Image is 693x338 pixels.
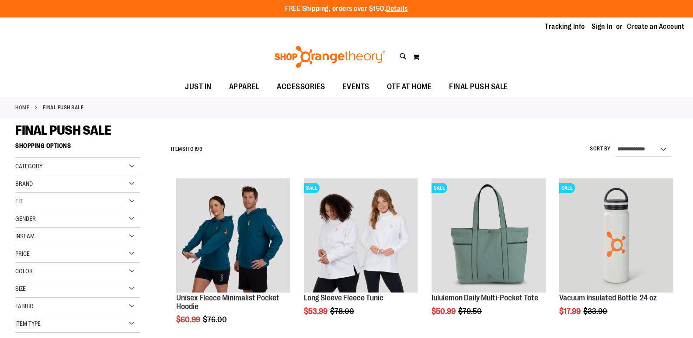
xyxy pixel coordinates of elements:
[559,293,657,302] a: Vacuum Insulated Bottle 24 oz
[176,77,220,97] a: JUST IN
[343,77,369,97] span: EVENTS
[229,77,260,97] span: APPAREL
[15,303,33,310] span: Fabric
[427,174,550,338] div: product
[378,77,441,97] a: OTF AT HOME
[299,174,422,338] div: product
[559,178,673,293] img: Vacuum Insulated Bottle 24 oz
[458,307,483,316] span: $79.50
[185,146,188,152] span: 1
[432,293,538,302] a: lululemon Daily Multi-Pocket Tote
[15,268,33,275] span: Color
[545,22,585,31] a: Tracking Info
[304,183,320,193] span: SALE
[304,307,329,316] span: $53.99
[449,77,508,97] span: FINAL PUSH SALE
[590,145,611,153] label: Sort By
[273,46,387,68] img: Shop Orangetheory
[15,233,35,240] span: Inseam
[15,215,36,222] span: Gender
[176,178,290,294] a: Unisex Fleece Minimalist Pocket Hoodie
[440,77,517,97] a: FINAL PUSH SALE
[277,77,325,97] span: ACCESSORIES
[432,178,546,293] img: lululemon Daily Multi-Pocket Tote
[185,77,212,97] span: JUST IN
[15,250,30,257] span: Price
[559,183,575,193] span: SALE
[304,178,418,293] img: Product image for Fleece Long Sleeve
[176,315,202,324] span: $60.99
[304,293,383,302] a: Long Sleeve Fleece Tunic
[387,77,432,97] span: OTF AT HOME
[15,104,29,112] a: Home
[330,307,355,316] span: $78.00
[176,178,290,293] img: Unisex Fleece Minimalist Pocket Hoodie
[176,293,279,311] a: Unisex Fleece Minimalist Pocket Hoodie
[15,163,42,170] span: Category
[15,123,111,138] span: FINAL PUSH SALE
[220,77,268,97] a: APPAREL
[15,285,26,292] span: Size
[285,4,408,14] p: FREE Shipping, orders over $150.
[559,307,582,316] span: $17.99
[15,320,41,327] span: Item Type
[559,178,673,294] a: Vacuum Insulated Bottle 24 ozSALE
[194,146,203,152] span: 199
[15,180,33,187] span: Brand
[627,22,685,31] a: Create an Account
[203,315,228,324] span: $76.00
[43,104,84,112] strong: FINAL PUSH SALE
[171,143,203,156] h2: Items to
[432,178,546,294] a: lululemon Daily Multi-Pocket ToteSALE
[304,178,418,294] a: Product image for Fleece Long SleeveSALE
[592,22,613,31] a: Sign In
[386,5,408,13] a: Details
[432,307,457,316] span: $50.99
[268,77,334,97] a: ACCESSORIES
[15,138,140,158] strong: Shopping Options
[555,174,678,338] div: product
[15,198,23,205] span: Fit
[583,307,609,316] span: $33.90
[432,183,447,193] span: SALE
[334,77,378,97] a: EVENTS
